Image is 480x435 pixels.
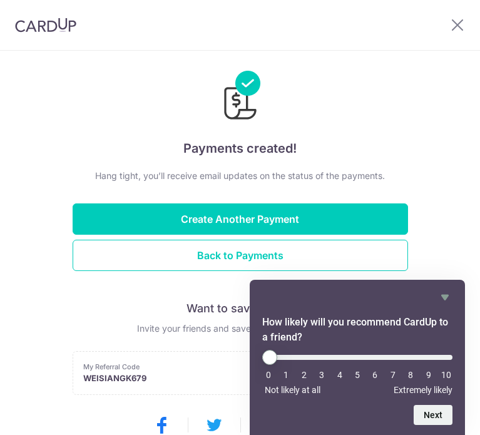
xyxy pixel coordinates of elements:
li: 0 [262,370,275,380]
li: 8 [404,370,417,380]
li: 2 [298,370,310,380]
p: WEISIANGK679 [83,372,330,384]
li: 3 [315,370,328,380]
div: How likely will you recommend CardUp to a friend? Select an option from 0 to 10, with 0 being Not... [262,350,452,395]
li: 4 [334,370,346,380]
li: 1 [280,370,292,380]
button: Back to Payments [73,240,408,271]
li: 6 [369,370,381,380]
span: Extremely likely [394,385,452,395]
li: 10 [440,370,452,380]
img: CardUp [15,18,76,33]
h2: How likely will you recommend CardUp to a friend? Select an option from 0 to 10, with 0 being Not... [262,315,452,345]
li: 5 [351,370,364,380]
img: Payments [220,71,260,123]
h4: Payments created! [73,138,408,158]
button: Hide survey [437,290,452,305]
span: Not likely at all [265,385,320,395]
div: How likely will you recommend CardUp to a friend? Select an option from 0 to 10, with 0 being Not... [262,290,452,425]
li: 7 [387,370,399,380]
p: My Referral Code [83,362,330,372]
button: Create Another Payment [73,203,408,235]
p: Hang tight, you’ll receive email updates on the status of the payments. [73,168,408,183]
li: 9 [422,370,435,380]
p: Invite your friends and save on next your payment [73,321,408,336]
button: Next question [414,405,452,425]
p: Want to save more? [73,301,408,316]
